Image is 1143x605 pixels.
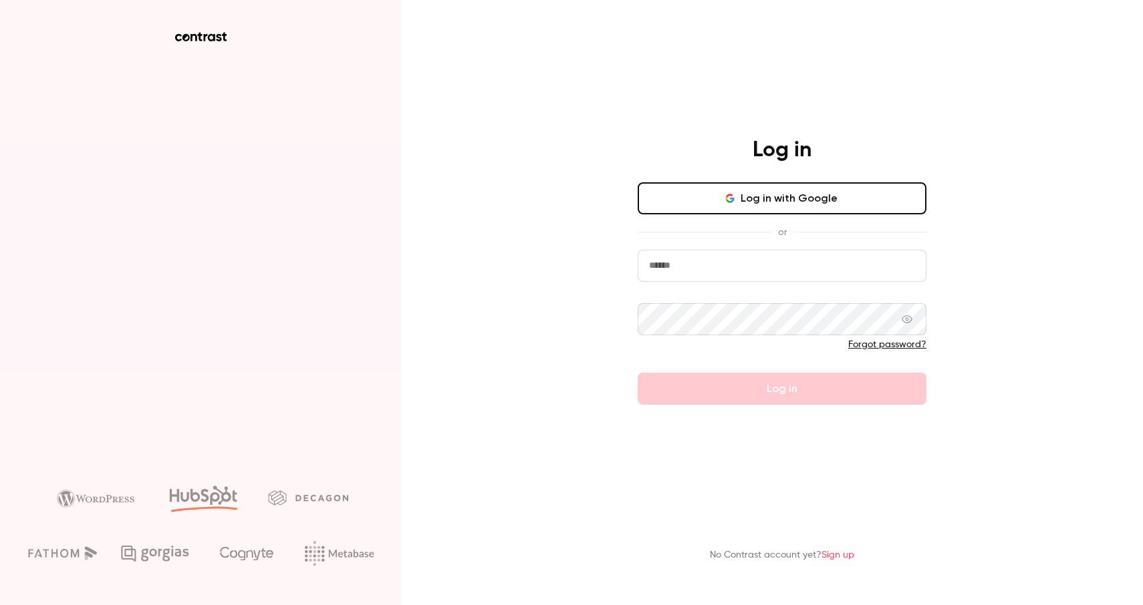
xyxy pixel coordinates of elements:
a: Sign up [821,550,854,560]
h4: Log in [753,137,811,164]
p: No Contrast account yet? [710,548,854,562]
img: decagon [268,490,348,505]
a: Forgot password? [848,340,926,349]
span: or [771,225,793,239]
button: Log in with Google [638,182,926,214]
